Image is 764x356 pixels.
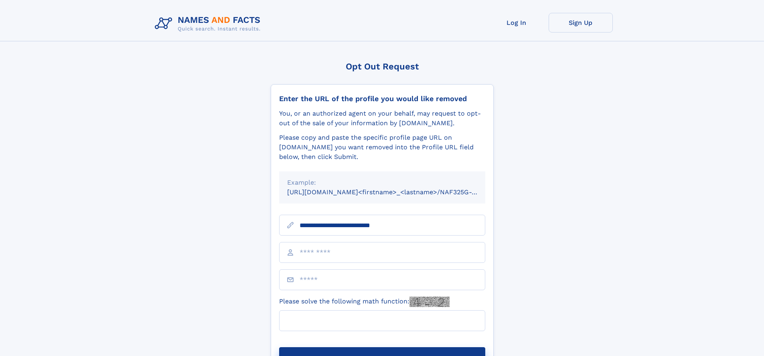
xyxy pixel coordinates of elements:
div: You, or an authorized agent on your behalf, may request to opt-out of the sale of your informatio... [279,109,485,128]
a: Sign Up [549,13,613,33]
small: [URL][DOMAIN_NAME]<firstname>_<lastname>/NAF325G-xxxxxxxx [287,188,501,196]
img: Logo Names and Facts [152,13,267,35]
div: Enter the URL of the profile you would like removed [279,94,485,103]
div: Please copy and paste the specific profile page URL on [DOMAIN_NAME] you want removed into the Pr... [279,133,485,162]
label: Please solve the following math function: [279,297,450,307]
div: Opt Out Request [271,61,494,71]
div: Example: [287,178,477,187]
a: Log In [484,13,549,33]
